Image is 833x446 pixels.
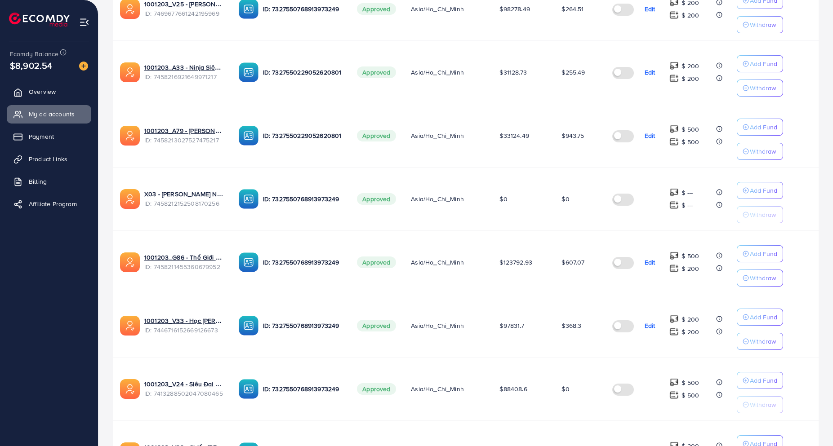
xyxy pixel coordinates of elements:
span: $264.51 [561,4,584,13]
span: Asia/Ho_Chi_Minh [411,4,464,13]
span: ID: 7458216921649971217 [144,72,224,81]
p: $ 200 [682,73,699,84]
button: Withdraw [737,79,783,97]
img: top-up amount [669,327,679,336]
img: top-up amount [669,74,679,83]
p: ID: 7327550768913973249 [263,4,343,14]
span: Approved [357,66,396,78]
img: top-up amount [669,378,679,387]
p: Withdraw [750,19,776,30]
img: image [79,62,88,71]
span: Approved [357,383,396,395]
p: ID: 7327550229052620801 [263,67,343,78]
span: Billing [29,177,47,186]
span: Asia/Ho_Chi_Minh [411,258,464,267]
span: Approved [357,3,396,15]
img: ic-ba-acc.ded83a64.svg [239,379,258,399]
img: top-up amount [669,390,679,400]
div: <span class='underline'>1001203_V33 - Học Viện Huyền Thoại_1733823729883</span></br>7446716152669... [144,316,224,335]
img: ic-ba-acc.ded83a64.svg [239,62,258,82]
button: Withdraw [737,396,783,413]
div: <span class='underline'>1001203_A79 - Tam Quốc: Công Thành Truyền Kỳ</span></br>7458213027527475217 [144,126,224,145]
button: Add Fund [737,119,783,136]
p: $ 500 [682,390,699,401]
p: Withdraw [750,146,776,157]
img: top-up amount [669,200,679,210]
span: Asia/Ho_Chi_Minh [411,384,464,393]
img: ic-ba-acc.ded83a64.svg [239,126,258,146]
a: Affiliate Program [7,195,91,213]
img: ic-ads-acc.e4c84228.svg [120,62,140,82]
span: $943.75 [561,131,584,140]
span: Approved [357,320,396,331]
p: Add Fund [750,58,777,69]
span: ID: 7458213027527475217 [144,136,224,145]
a: Billing [7,172,91,190]
span: $607.07 [561,258,584,267]
span: $123792.93 [499,258,532,267]
p: Add Fund [750,248,777,259]
span: $0 [499,194,507,203]
a: 1001203_A33 - Ninja Siêu Cấp [144,63,224,72]
div: <span class='underline'>1001203_A33 - Ninja Siêu Cấp</span></br>7458216921649971217 [144,63,224,81]
p: $ 500 [682,377,699,388]
img: ic-ads-acc.e4c84228.svg [120,316,140,336]
p: $ --- [682,200,693,211]
p: Withdraw [750,399,776,410]
a: 1001203_G86 - Thế Giới Hải Tặc [144,253,224,262]
img: top-up amount [669,251,679,261]
p: $ 500 [682,137,699,147]
p: Add Fund [750,375,777,386]
p: Add Fund [750,185,777,196]
button: Withdraw [737,269,783,287]
p: Withdraw [750,83,776,93]
p: Edit [645,320,655,331]
p: $ --- [682,187,693,198]
a: Overview [7,83,91,101]
p: $ 200 [682,327,699,337]
img: top-up amount [669,10,679,20]
span: Payment [29,132,54,141]
button: Add Fund [737,309,783,326]
p: Withdraw [750,209,776,220]
p: $ 200 [682,314,699,325]
img: top-up amount [669,124,679,134]
img: menu [79,17,89,27]
button: Withdraw [737,143,783,160]
a: X03 - [PERSON_NAME] Nữ [PERSON_NAME] [144,190,224,199]
span: ID: 7469677661242195969 [144,9,224,18]
img: ic-ba-acc.ded83a64.svg [239,316,258,336]
a: Product Links [7,150,91,168]
p: $ 200 [682,263,699,274]
img: ic-ads-acc.e4c84228.svg [120,379,140,399]
span: $255.49 [561,68,585,77]
img: ic-ba-acc.ded83a64.svg [239,252,258,272]
img: ic-ba-acc.ded83a64.svg [239,189,258,209]
img: logo [9,13,70,26]
p: Edit [645,130,655,141]
button: Withdraw [737,206,783,223]
span: $0 [561,384,569,393]
p: Edit [645,67,655,78]
span: Overview [29,87,56,96]
span: Affiliate Program [29,199,77,208]
a: 1001203_V33 - Học [PERSON_NAME] Thoại_1733823729883 [144,316,224,325]
p: ID: 7327550768913973249 [263,194,343,204]
span: My ad accounts [29,110,75,119]
p: Edit [645,4,655,14]
img: ic-ads-acc.e4c84228.svg [120,189,140,209]
iframe: Chat [795,406,826,439]
div: <span class='underline'>1001203_G86 - Thế Giới Hải Tặc</span></br>7458211455360679952 [144,253,224,271]
button: Add Fund [737,245,783,262]
p: ID: 7327550768913973249 [263,257,343,268]
img: top-up amount [669,61,679,71]
span: $0 [561,194,569,203]
button: Add Fund [737,372,783,389]
a: 1001203_V24 - Siêu Đại Chiến_1726040743489 [144,380,224,389]
span: $33124.49 [499,131,529,140]
span: ID: 7458212152508170256 [144,199,224,208]
span: Ecomdy Balance [10,49,58,58]
p: $ 500 [682,124,699,135]
p: $ 500 [682,251,699,261]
